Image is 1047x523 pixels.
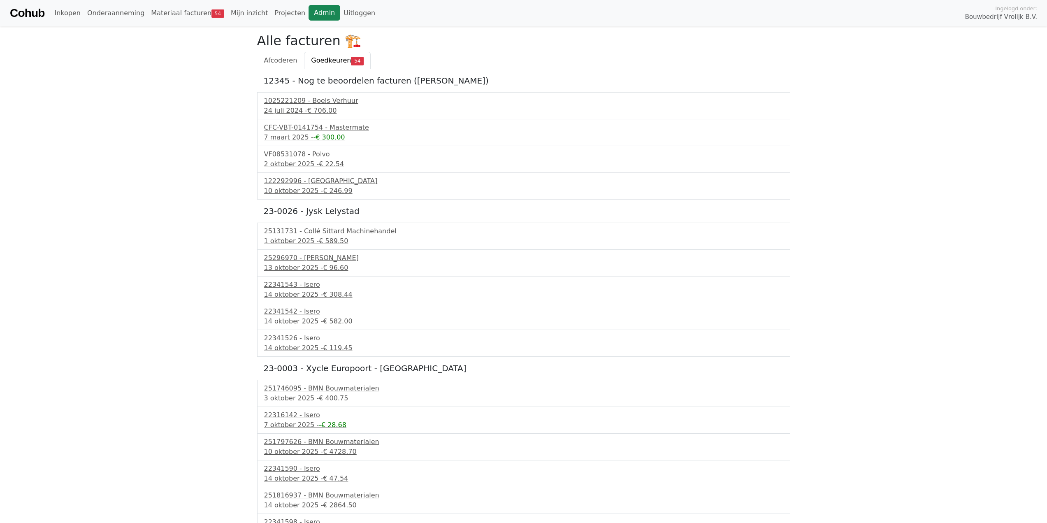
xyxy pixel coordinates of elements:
[264,132,783,142] div: 7 maart 2025 -
[228,5,272,21] a: Mijn inzicht
[264,343,783,353] div: 14 oktober 2025 -
[264,500,783,510] div: 14 oktober 2025 -
[264,149,783,159] div: VF08531078 - Polvo
[264,490,783,500] div: 251816937 - BMN Bouwmaterialen
[307,107,337,114] span: € 706.00
[264,474,783,483] div: 14 oktober 2025 -
[264,333,783,343] div: 22341526 - Isero
[264,464,783,474] div: 22341590 - Isero
[323,501,356,509] span: € 2864.50
[10,3,44,23] a: Cohub
[319,237,348,245] span: € 589.50
[264,280,783,300] a: 22341543 - Isero14 oktober 2025 -€ 308.44
[264,437,783,447] div: 251797626 - BMN Bouwmaterialen
[51,5,84,21] a: Inkopen
[264,410,783,420] div: 22316142 - Isero
[264,420,783,430] div: 7 oktober 2025 -
[257,33,790,49] h2: Alle facturen 🏗️
[323,187,352,195] span: € 246.99
[264,96,783,106] div: 1025221209 - Boels Verhuur
[264,490,783,510] a: 251816937 - BMN Bouwmaterialen14 oktober 2025 -€ 2864.50
[340,5,378,21] a: Uitloggen
[264,316,783,326] div: 14 oktober 2025 -
[264,186,783,196] div: 10 oktober 2025 -
[264,333,783,353] a: 22341526 - Isero14 oktober 2025 -€ 119.45
[323,474,348,482] span: € 47.54
[264,123,783,142] a: CFC-VBT-0141754 - Mastermate7 maart 2025 --€ 300.00
[323,291,352,298] span: € 308.44
[211,9,224,18] span: 54
[264,280,783,290] div: 22341543 - Isero
[264,176,783,186] div: 122292996 - [GEOGRAPHIC_DATA]
[304,52,371,69] a: Goedkeuren54
[264,56,297,64] span: Afcoderen
[264,437,783,457] a: 251797626 - BMN Bouwmaterialen10 oktober 2025 -€ 4728.70
[319,421,346,429] span: -€ 28.68
[264,226,783,236] div: 25131731 - Collé Sittard Machinehandel
[264,307,783,316] div: 22341542 - Isero
[995,5,1037,12] span: Ingelogd onder:
[264,410,783,430] a: 22316142 - Isero7 oktober 2025 --€ 28.68
[271,5,309,21] a: Projecten
[264,176,783,196] a: 122292996 - [GEOGRAPHIC_DATA]10 oktober 2025 -€ 246.99
[264,149,783,169] a: VF08531078 - Polvo2 oktober 2025 -€ 22.54
[351,57,364,65] span: 54
[264,76,784,86] h5: 12345 - Nog te beoordelen facturen ([PERSON_NAME])
[264,226,783,246] a: 25131731 - Collé Sittard Machinehandel1 oktober 2025 -€ 589.50
[313,133,345,141] span: -€ 300.00
[309,5,340,21] a: Admin
[323,448,356,456] span: € 4728.70
[264,236,783,246] div: 1 oktober 2025 -
[319,394,348,402] span: € 400.75
[264,263,783,273] div: 13 oktober 2025 -
[264,447,783,457] div: 10 oktober 2025 -
[148,5,228,21] a: Materiaal facturen54
[264,106,783,116] div: 24 juli 2024 -
[264,290,783,300] div: 14 oktober 2025 -
[323,317,352,325] span: € 582.00
[323,344,352,352] span: € 119.45
[965,12,1037,22] span: Bouwbedrijf Vrolijk B.V.
[264,96,783,116] a: 1025221209 - Boels Verhuur24 juli 2024 -€ 706.00
[264,393,783,403] div: 3 oktober 2025 -
[264,384,783,393] div: 251746095 - BMN Bouwmaterialen
[323,264,348,272] span: € 96.60
[264,384,783,403] a: 251746095 - BMN Bouwmaterialen3 oktober 2025 -€ 400.75
[264,206,784,216] h5: 23-0026 - Jysk Lelystad
[264,159,783,169] div: 2 oktober 2025 -
[257,52,304,69] a: Afcoderen
[264,464,783,483] a: 22341590 - Isero14 oktober 2025 -€ 47.54
[264,123,783,132] div: CFC-VBT-0141754 - Mastermate
[264,253,783,273] a: 25296970 - [PERSON_NAME]13 oktober 2025 -€ 96.60
[264,307,783,326] a: 22341542 - Isero14 oktober 2025 -€ 582.00
[264,363,784,373] h5: 23-0003 - Xycle Europoort - [GEOGRAPHIC_DATA]
[264,253,783,263] div: 25296970 - [PERSON_NAME]
[84,5,148,21] a: Onderaanneming
[319,160,344,168] span: € 22.54
[311,56,351,64] span: Goedkeuren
